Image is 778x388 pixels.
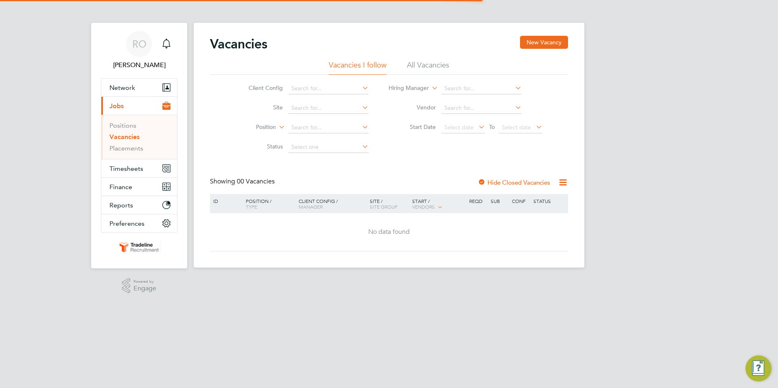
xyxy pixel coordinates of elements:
button: Network [101,78,177,96]
div: Jobs [101,115,177,159]
span: Select date [444,124,474,131]
div: ID [211,194,240,208]
div: Conf [510,194,531,208]
div: Client Config / [297,194,368,214]
input: Search for... [288,83,369,94]
input: Search for... [288,102,369,114]
div: Reqd [467,194,488,208]
input: Search for... [288,122,369,133]
button: Preferences [101,214,177,232]
button: Reports [101,196,177,214]
img: tradelinerecruitment-logo-retina.png [118,241,160,254]
span: Preferences [109,220,144,227]
div: Site / [368,194,411,214]
label: Vendor [389,104,436,111]
input: Select one [288,142,369,153]
span: Powered by [133,278,156,285]
span: Type [246,203,257,210]
button: Finance [101,178,177,196]
label: Hide Closed Vacancies [478,179,550,186]
input: Search for... [441,102,522,114]
span: Engage [133,285,156,292]
label: Position [229,123,276,131]
span: Reports [109,201,133,209]
input: Search for... [441,83,522,94]
span: RO [132,39,146,49]
nav: Main navigation [91,23,187,268]
label: Status [236,143,283,150]
span: Manager [299,203,323,210]
span: Select date [502,124,531,131]
a: Vacancies [109,133,140,141]
label: Start Date [389,123,436,131]
label: Site [236,104,283,111]
span: Site Group [370,203,398,210]
span: Rachel Oliver [101,60,177,70]
button: Jobs [101,97,177,115]
span: Timesheets [109,165,143,172]
div: No data found [211,228,567,236]
h2: Vacancies [210,36,267,52]
button: Engage Resource Center [745,355,771,381]
a: Positions [109,122,136,129]
span: 00 Vacancies [237,177,275,185]
span: Network [109,84,135,92]
div: Showing [210,177,276,186]
label: Client Config [236,84,283,92]
button: Timesheets [101,159,177,177]
a: Go to home page [101,241,177,254]
a: Placements [109,144,143,152]
span: To [487,122,497,132]
div: Start / [410,194,467,214]
span: Finance [109,183,132,191]
span: Jobs [109,102,124,110]
div: Position / [240,194,297,214]
button: New Vacancy [520,36,568,49]
span: Vendors [412,203,435,210]
a: RO[PERSON_NAME] [101,31,177,70]
a: Powered byEngage [122,278,157,294]
div: Sub [489,194,510,208]
li: Vacancies I follow [329,60,387,75]
label: Hiring Manager [382,84,429,92]
li: All Vacancies [407,60,449,75]
div: Status [531,194,567,208]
